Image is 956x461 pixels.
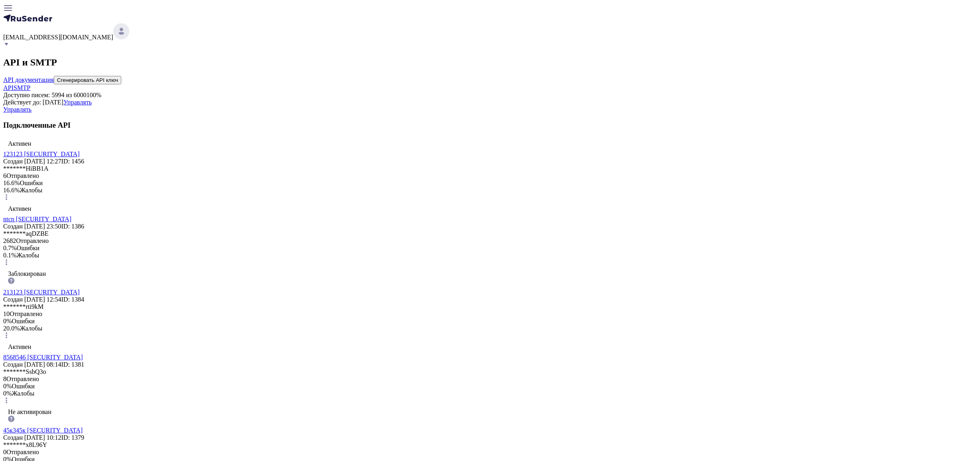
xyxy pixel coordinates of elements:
span: Жалобы [20,325,42,332]
span: Создан [DATE] 23:50 [3,223,61,230]
button: Сгенерировать API ключ [54,76,121,84]
a: 45к345к [SECURITY_DATA] [3,427,83,434]
span: Создан [DATE] 12:54 [3,296,61,303]
a: 213123 [SECURITY_DATA] [3,289,79,296]
span: x8L96Y [26,441,47,448]
span: Ошибки [16,245,39,251]
span: Отправлено [10,310,42,317]
span: ID: 1456 [61,158,84,165]
span: 0 [3,449,6,455]
span: Ошибки [12,383,35,390]
span: Не активирован [8,408,51,415]
span: Создан [DATE] 12:27 [3,158,61,165]
span: Создан [DATE] 08:14 [3,361,61,368]
a: ntcn [SECURITY_DATA] [3,216,71,222]
span: Жалобы [16,252,39,259]
span: 20.0% [3,325,20,332]
span: Активен [8,205,31,212]
span: 100% [86,92,101,98]
a: 8568546 [SECURITY_DATA] [3,354,83,361]
a: 123123 [SECURITY_DATA] [3,151,79,157]
span: HiBB1A [26,165,49,172]
span: Отправлено [6,375,39,382]
a: SMTP [14,84,31,91]
h2: API и SMTP [3,57,953,68]
h3: Подключенные API [3,121,953,130]
span: Активен [8,140,31,147]
a: API [3,84,14,91]
span: Действует до: [DATE] [3,99,63,106]
span: Создан [DATE] 10:12 [3,434,61,441]
span: ID: 1381 [61,361,84,368]
span: 0.7% [3,245,16,251]
span: aqDZBE [26,230,49,237]
span: Ошибки [20,180,43,186]
span: Ошибки [12,318,35,324]
span: 0% [3,318,12,324]
span: 16.6% [3,187,20,194]
span: Жалобы [12,390,34,397]
span: 8 [3,375,6,382]
a: API документация [3,76,54,83]
span: 6 [3,172,6,179]
span: rti9kM [26,303,43,310]
span: Отправлено [6,172,39,179]
span: Заблокирован [8,270,46,277]
a: Управлять [63,99,92,106]
span: ID: 1386 [61,223,84,230]
span: 0.1% [3,252,16,259]
a: Управлять [3,106,32,113]
span: 0% [3,390,12,397]
span: Активен [8,343,31,350]
span: ID: 1379 [61,434,84,441]
span: Доступно писем: 5994 из 6000 [3,92,86,98]
span: 0% [3,383,12,390]
span: Жалобы [20,187,42,194]
span: Отправлено [16,237,49,244]
span: ID: 1384 [61,296,84,303]
span: SsbQ3o [26,368,46,375]
span: Отправлено [6,449,39,455]
span: 2682 [3,237,16,244]
span: 16.6% [3,180,20,186]
span: 10 [3,310,10,317]
span: [EMAIL_ADDRESS][DOMAIN_NAME] [3,34,113,41]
